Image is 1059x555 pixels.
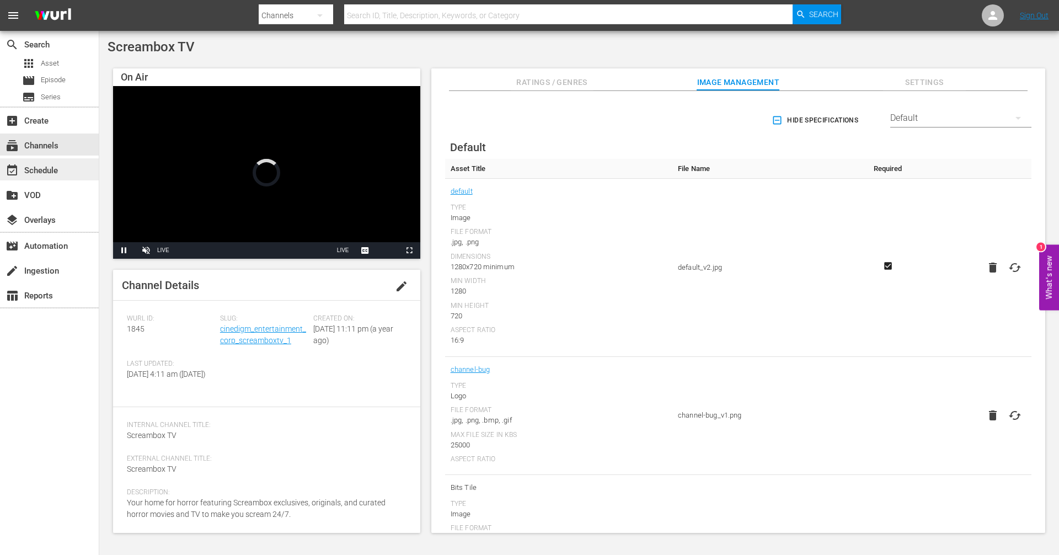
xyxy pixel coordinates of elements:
[354,242,376,259] button: Captions
[6,239,19,253] span: Automation
[451,524,667,533] div: File Format
[113,242,135,259] button: Pause
[6,114,19,127] span: Create
[1036,243,1045,252] div: 1
[445,159,672,179] th: Asset Title
[337,247,349,253] span: LIVE
[22,90,35,104] span: Series
[121,71,148,83] span: On Air
[6,38,19,51] span: Search
[6,214,19,227] span: Overlays
[127,324,145,333] span: 1845
[890,103,1031,134] div: Default
[313,314,401,323] span: Created On:
[127,455,401,463] span: External Channel Title:
[451,262,667,273] div: 1280x720 minimum
[672,159,864,179] th: File Name
[451,431,667,440] div: Max File Size In Kbs
[451,302,667,311] div: Min Height
[451,326,667,335] div: Aspect Ratio
[127,431,176,440] span: Screambox TV
[6,139,19,152] span: Channels
[6,189,19,202] span: VOD
[451,415,667,426] div: .jpg, .png, .bmp, .gif
[451,253,667,262] div: Dimensions
[388,273,415,300] button: edit
[451,204,667,212] div: Type
[881,261,895,271] svg: Required
[22,74,35,87] span: Episode
[1039,245,1059,311] button: Open Feedback Widget
[220,314,308,323] span: Slug:
[450,141,486,154] span: Default
[6,289,19,302] span: Reports
[7,9,20,22] span: menu
[127,360,215,369] span: Last Updated:
[451,311,667,322] div: 720
[127,421,401,430] span: Internal Channel Title:
[451,362,490,377] a: channel-bug
[6,264,19,277] span: Ingestion
[451,286,667,297] div: 1280
[127,488,401,497] span: Description:
[451,533,667,544] div: .jpg, .png
[22,57,35,70] span: Asset
[313,324,393,345] span: [DATE] 11:11 pm (a year ago)
[41,58,59,69] span: Asset
[451,391,667,402] div: Logo
[451,382,667,391] div: Type
[41,92,61,103] span: Series
[395,280,408,293] span: edit
[451,455,667,464] div: Aspect Ratio
[332,242,354,259] button: Seek to live, currently playing live
[864,159,912,179] th: Required
[157,242,169,259] div: LIVE
[6,164,19,177] span: Schedule
[1020,11,1049,20] a: Sign Out
[26,3,79,29] img: ans4CAIJ8jUAAAAAAAAAAAAAAAAAAAAAAAAgQb4GAAAAAAAAAAAAAAAAAAAAAAAAJMjXAAAAAAAAAAAAAAAAAAAAAAAAgAT5G...
[127,498,386,519] span: Your home for horror featuring Screambox exclusives, originals, and curated horror movies and TV ...
[451,481,667,495] span: Bits Tile
[127,370,206,378] span: [DATE] 4:11 am ([DATE])
[451,277,667,286] div: Min Width
[451,335,667,346] div: 16:9
[697,76,779,89] span: Image Management
[220,324,306,345] a: cinedigm_entertainment_corp_screamboxtv_1
[451,440,667,451] div: 25000
[511,76,593,89] span: Ratings / Genres
[451,237,667,248] div: .jpg, .png
[451,406,667,415] div: File Format
[398,242,420,259] button: Fullscreen
[451,509,667,520] div: Image
[127,314,215,323] span: Wurl ID:
[672,357,864,475] td: channel-bug_v1.png
[41,74,66,86] span: Episode
[793,4,841,24] button: Search
[451,500,667,509] div: Type
[451,228,667,237] div: File Format
[883,76,966,89] span: Settings
[135,242,157,259] button: Unmute
[774,115,858,126] span: Hide Specifications
[108,39,195,55] span: Screambox TV
[451,184,473,199] a: default
[672,179,864,357] td: default_v2.jpg
[769,105,863,136] button: Hide Specifications
[376,242,398,259] button: Picture-in-Picture
[122,279,199,292] span: Channel Details
[113,86,420,259] div: Video Player
[127,465,176,473] span: Screambox TV
[809,4,838,24] span: Search
[451,212,667,223] div: Image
